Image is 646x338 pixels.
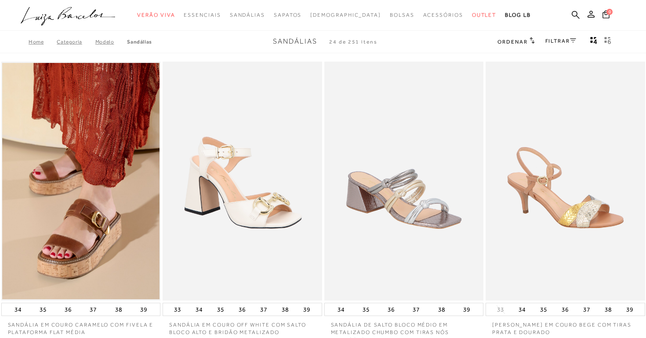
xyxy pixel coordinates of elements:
a: noSubCategoriesText [310,7,381,23]
span: Ordenar [497,39,527,45]
span: BLOG LB [505,12,530,18]
span: Verão Viva [137,12,175,18]
button: 34 [193,303,205,316]
span: Bolsas [390,12,414,18]
a: SANDÁLIA EM COURO OFF WHITE COM SALTO BLOCO ALTO E BRIDÃO METALIZADO SANDÁLIA EM COURO OFF WHITE ... [163,63,321,300]
a: Sandálias [127,39,152,45]
a: SANDÁLIA EM COURO CARAMELO COM FIVELA E PLATAFORMA FLAT MÉDIA [1,316,161,336]
img: SANDÁLIA EM COURO BEGE COM TIRAS PRATA E DOURADO [486,63,644,300]
button: 39 [624,303,636,316]
button: 35 [214,303,227,316]
a: SANDÁLIA EM COURO OFF WHITE COM SALTO BLOCO ALTO E BRIDÃO METALIZADO [163,316,322,336]
button: 36 [559,303,571,316]
a: categoryNavScreenReaderText [390,7,414,23]
a: SANDÁLIA DE SALTO BLOCO MÉDIO EM METALIZADO CHUMBO COM TIRAS NÓS MULTICOLOR SANDÁLIA DE SALTO BLO... [325,63,483,300]
button: 0 [600,10,612,22]
a: Modelo [95,39,127,45]
button: 39 [461,303,473,316]
button: Mostrar 4 produtos por linha [588,36,600,48]
a: [PERSON_NAME] EM COURO BEGE COM TIRAS PRATA E DOURADO [486,316,645,336]
a: FILTRAR [545,38,576,44]
button: 35 [37,303,49,316]
span: Sandálias [273,37,317,45]
button: 33 [494,305,507,314]
button: 39 [301,303,313,316]
button: 37 [258,303,270,316]
span: 24 de 251 itens [329,39,377,45]
span: Sandálias [230,12,265,18]
button: 38 [602,303,614,316]
a: categoryNavScreenReaderText [184,7,221,23]
span: Sapatos [274,12,301,18]
button: 37 [410,303,422,316]
a: categoryNavScreenReaderText [472,7,497,23]
button: 36 [236,303,248,316]
button: 37 [581,303,593,316]
button: 33 [171,303,184,316]
button: 38 [279,303,291,316]
a: BLOG LB [505,7,530,23]
span: 0 [606,9,613,15]
a: SANDÁLIA EM COURO BEGE COM TIRAS PRATA E DOURADO SANDÁLIA EM COURO BEGE COM TIRAS PRATA E DOURADO [486,63,644,300]
a: Categoria [57,39,95,45]
button: 35 [537,303,550,316]
img: SANDÁLIA EM COURO CARAMELO COM FIVELA E PLATAFORMA FLAT MÉDIA [2,63,160,300]
span: Acessórios [423,12,463,18]
button: 34 [335,303,347,316]
img: SANDÁLIA EM COURO OFF WHITE COM SALTO BLOCO ALTO E BRIDÃO METALIZADO [163,63,321,300]
button: 39 [138,303,150,316]
span: Outlet [472,12,497,18]
a: SANDÁLIA EM COURO CARAMELO COM FIVELA E PLATAFORMA FLAT MÉDIA SANDÁLIA EM COURO CARAMELO COM FIVE... [2,63,160,300]
button: 37 [87,303,99,316]
a: categoryNavScreenReaderText [230,7,265,23]
img: SANDÁLIA DE SALTO BLOCO MÉDIO EM METALIZADO CHUMBO COM TIRAS NÓS MULTICOLOR [325,63,483,300]
button: gridText6Desc [602,36,614,48]
span: Essenciais [184,12,221,18]
button: 38 [113,303,125,316]
button: 38 [436,303,448,316]
span: [DEMOGRAPHIC_DATA] [310,12,381,18]
button: 34 [516,303,528,316]
button: 34 [12,303,24,316]
button: 36 [385,303,397,316]
a: categoryNavScreenReaderText [137,7,175,23]
button: 36 [62,303,74,316]
a: categoryNavScreenReaderText [423,7,463,23]
button: 35 [360,303,372,316]
a: categoryNavScreenReaderText [274,7,301,23]
a: Home [29,39,57,45]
